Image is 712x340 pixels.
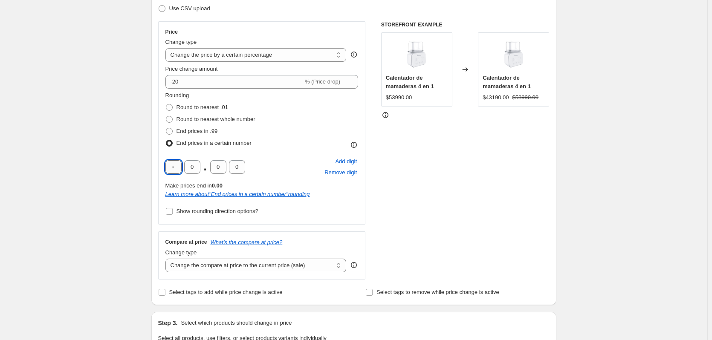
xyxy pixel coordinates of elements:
input: ﹡ [165,160,182,174]
img: CALIENTA-MAMADERAS_1500X1500_3_80x.png [497,37,531,71]
span: Change type [165,249,197,256]
span: Use CSV upload [169,5,210,12]
button: What's the compare at price? [211,239,283,245]
p: Select which products should change in price [181,319,292,327]
span: Round to nearest whole number [177,116,255,122]
div: $53990.00 [386,93,412,102]
span: Select tags to add while price change is active [169,289,283,295]
b: 0.00 [212,182,223,189]
span: Rounding [165,92,189,98]
input: ﹡ [210,160,226,174]
div: $43190.00 [483,93,509,102]
span: Calentador de mamaderas 4 en 1 [483,75,531,89]
span: Show rounding direction options? [177,208,258,214]
span: Calentador de mamaderas 4 en 1 [386,75,434,89]
span: Price change amount [165,66,218,72]
h6: STOREFRONT EXAMPLE [381,21,550,28]
span: Change type [165,39,197,45]
button: Remove placeholder [323,167,358,178]
h3: Compare at price [165,239,207,245]
span: Round to nearest .01 [177,104,228,110]
i: Learn more about " End prices in a certain number " rounding [165,191,310,197]
span: Add digit [335,157,357,166]
button: Add placeholder [334,156,358,167]
span: Make prices end in [165,182,223,189]
div: help [350,261,358,269]
input: -15 [165,75,303,89]
span: % (Price drop) [305,78,340,85]
div: help [350,50,358,59]
input: ﹡ [229,160,245,174]
strike: $53990.00 [512,93,538,102]
a: Learn more about"End prices in a certain number"rounding [165,191,310,197]
input: ﹡ [184,160,200,174]
span: End prices in a certain number [177,140,252,146]
span: . [203,160,208,174]
span: Select tags to remove while price change is active [376,289,499,295]
h2: Step 3. [158,319,178,327]
span: Remove digit [324,168,357,177]
h3: Price [165,29,178,35]
span: End prices in .99 [177,128,218,134]
img: CALIENTA-MAMADERAS_1500X1500_3_80x.png [399,37,434,71]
